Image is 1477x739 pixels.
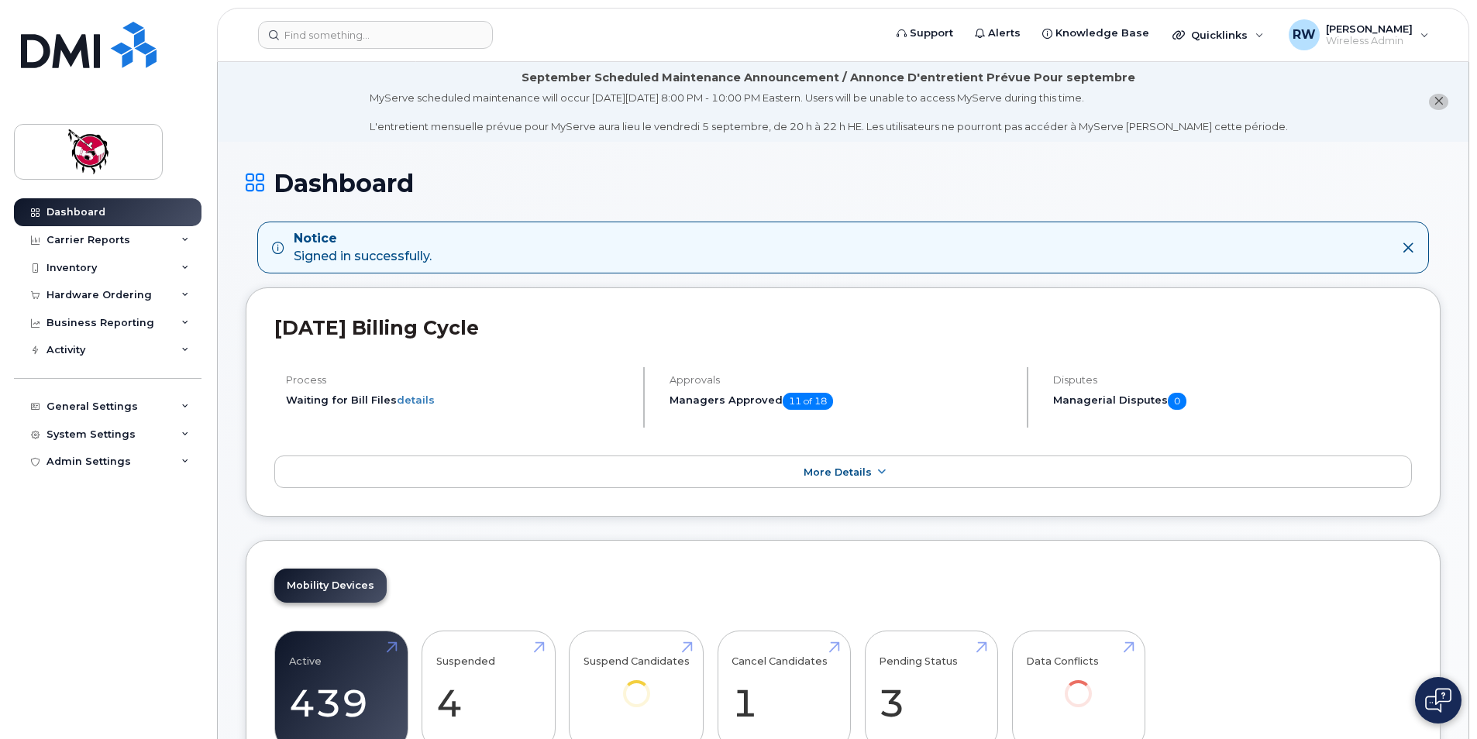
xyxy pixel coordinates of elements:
h4: Process [286,374,630,386]
h2: [DATE] Billing Cycle [274,316,1412,339]
span: 11 of 18 [783,393,833,410]
a: Mobility Devices [274,569,387,603]
h5: Managerial Disputes [1053,393,1412,410]
div: Signed in successfully. [294,230,432,266]
button: close notification [1429,94,1448,110]
li: Waiting for Bill Files [286,393,630,407]
span: More Details [804,466,872,478]
a: Suspend Candidates [584,640,690,729]
h4: Disputes [1053,374,1412,386]
h5: Managers Approved [670,393,1014,410]
a: details [397,394,435,406]
span: 0 [1168,393,1186,410]
div: September Scheduled Maintenance Announcement / Annonce D'entretient Prévue Pour septembre [522,70,1135,86]
strong: Notice [294,230,432,248]
a: Data Conflicts [1026,640,1131,729]
div: MyServe scheduled maintenance will occur [DATE][DATE] 8:00 PM - 10:00 PM Eastern. Users will be u... [370,91,1288,134]
h1: Dashboard [246,170,1441,197]
h4: Approvals [670,374,1014,386]
img: Open chat [1425,688,1451,713]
